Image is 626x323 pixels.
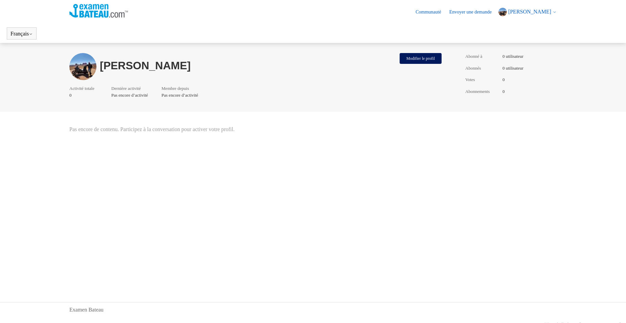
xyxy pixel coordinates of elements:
[111,92,148,99] span: Pas encore d’activité
[603,300,621,318] div: Live chat
[502,65,523,72] span: 0 utilisateur
[400,53,442,64] button: Modifier le profil
[502,53,523,60] span: 0 utilisateur
[465,65,499,72] span: Abonnés
[69,92,98,99] span: 0
[161,92,198,99] span: Pas encore d’activité
[69,306,104,314] a: Examen Bateau
[498,8,557,16] button: [PERSON_NAME]
[161,85,195,92] span: Membre depuis
[508,9,551,15] span: [PERSON_NAME]
[465,88,499,95] span: Abonnements
[449,8,498,16] a: Envoyer une demande
[416,8,448,16] a: Communauté
[10,31,33,37] button: Français
[69,85,94,92] span: Activité totale
[100,61,396,70] h1: [PERSON_NAME]
[502,88,505,95] span: 0
[69,125,445,133] span: Pas encore de contenu. Participez à la conversation pour activer votre profil.
[69,4,128,18] img: Page d’accueil du Centre d’aide Examen Bateau
[111,85,144,92] span: Dernière activité
[465,76,499,83] span: Votes
[502,76,505,83] span: 0
[465,53,499,60] span: Abonné à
